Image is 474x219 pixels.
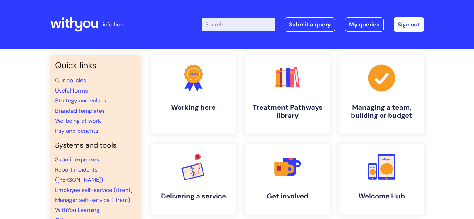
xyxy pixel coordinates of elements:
[151,55,236,134] a: Working here
[250,192,325,200] h4: Get involved
[55,60,136,70] h3: Quick links
[55,117,101,125] a: Wellbeing at work
[202,18,275,31] input: Search
[55,196,130,204] a: Manager self-service (iTrent)
[156,103,231,112] h4: Working here
[339,55,424,134] a: Managing a team, building or budget
[339,144,424,215] a: Welcome Hub
[55,87,88,94] a: Useful forms
[344,103,419,120] h4: Managing a team, building or budget
[345,17,384,32] a: My queries
[156,192,231,200] h4: Delivering a service
[344,192,419,200] h4: Welcome Hub
[55,186,133,194] a: Employee self-service (iTrent)
[55,127,98,135] a: Pay and benefits
[103,20,124,30] p: info hub
[55,141,136,150] h4: Systems and tools
[55,206,99,214] a: WithYou Learning
[394,17,424,32] a: Sign out
[55,166,103,183] a: Report incidents ([PERSON_NAME])
[55,97,106,104] a: Strategy and values
[55,107,105,115] a: Branded templates
[250,103,325,120] h4: Treatment Pathways library
[202,17,424,32] div: | -
[55,77,86,84] a: Our policies
[245,55,330,134] a: Treatment Pathways library
[151,144,236,215] a: Delivering a service
[55,156,99,163] a: Submit expenses
[245,144,330,215] a: Get involved
[285,17,335,32] a: Submit a query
